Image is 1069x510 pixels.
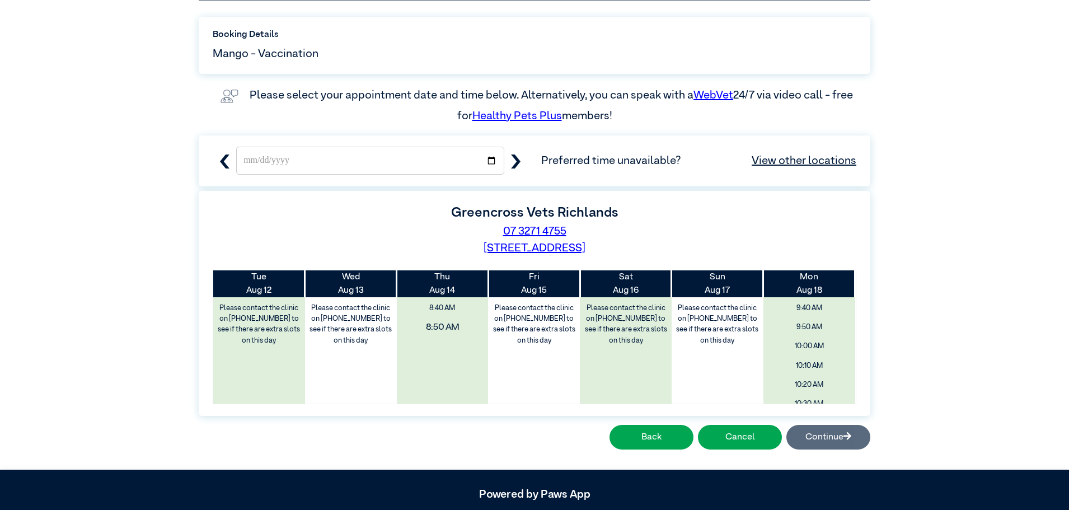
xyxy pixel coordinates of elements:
span: 10:10 AM [767,358,851,374]
button: Cancel [698,425,782,450]
span: 9:40 AM [767,300,851,316]
label: Please contact the clinic on [PHONE_NUMBER] to see if there are extra slots on this day [489,300,579,349]
span: 10:20 AM [767,377,851,393]
label: Booking Details [213,28,856,41]
a: Healthy Pets Plus [472,110,562,121]
th: Aug 15 [488,270,580,297]
label: Please select your appointment date and time below. Alternatively, you can speak with a 24/7 via ... [250,90,855,121]
th: Aug 12 [213,270,305,297]
th: Aug 17 [672,270,763,297]
span: 8:50 AM [388,317,497,338]
th: Aug 14 [397,270,489,297]
label: Please contact the clinic on [PHONE_NUMBER] to see if there are extra slots on this day [306,300,396,349]
th: Aug 18 [763,270,855,297]
span: Mango - Vaccination [213,45,318,62]
span: 10:30 AM [767,396,851,412]
label: Please contact the clinic on [PHONE_NUMBER] to see if there are extra slots on this day [673,300,762,349]
a: WebVet [693,90,733,101]
th: Aug 13 [305,270,397,297]
img: vet [216,85,243,107]
th: Aug 16 [580,270,672,297]
span: 9:50 AM [767,319,851,335]
a: 07 3271 4755 [503,226,566,237]
a: View other locations [752,152,856,169]
label: Please contact the clinic on [PHONE_NUMBER] to see if there are extra slots on this day [214,300,304,349]
span: 8:40 AM [401,300,485,316]
h5: Powered by Paws App [199,488,870,501]
span: 10:00 AM [767,338,851,354]
label: Please contact the clinic on [PHONE_NUMBER] to see if there are extra slots on this day [581,300,671,349]
label: Greencross Vets Richlands [451,206,618,219]
button: Back [609,425,693,450]
a: [STREET_ADDRESS] [484,242,585,254]
span: Preferred time unavailable? [541,152,856,169]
